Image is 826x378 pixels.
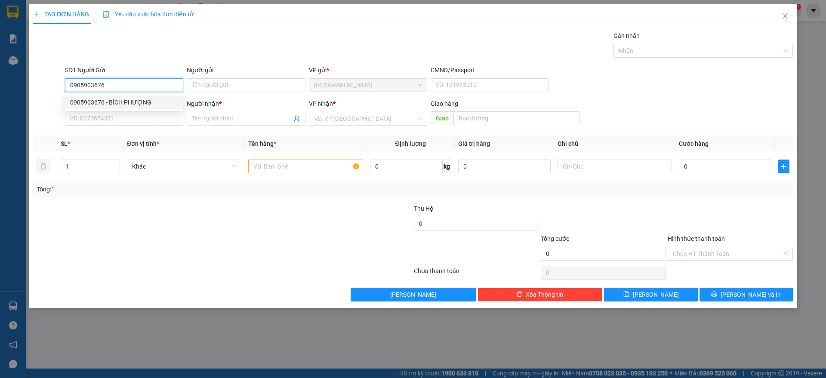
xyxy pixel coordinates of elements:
input: Dọc đường [453,111,579,125]
span: Cước hàng [679,140,709,147]
div: Tổng: 1 [37,184,319,194]
button: save[PERSON_NAME] [604,288,697,301]
button: Close [773,4,797,28]
input: Ghi Chú [558,160,672,173]
th: Ghi chú [554,135,675,152]
span: Khác [132,160,236,173]
button: [PERSON_NAME] [351,288,476,301]
span: [PERSON_NAME] [390,290,436,299]
li: (c) 2017 [72,41,118,52]
b: [DOMAIN_NAME] [72,33,118,40]
button: plus [778,160,789,173]
div: 0905903676 - BÍCH PHƯỢNG [70,98,178,107]
label: Gán nhãn [613,32,640,39]
span: close [782,12,789,19]
label: Hình thức thanh toán [668,235,725,242]
span: kg [443,160,451,173]
div: CMND/Passport [431,65,549,75]
span: Yêu cầu xuất hóa đơn điện tử [103,11,194,18]
img: icon [103,11,110,18]
span: Định lượng [395,140,426,147]
div: VP gửi [309,65,427,75]
span: save [623,291,629,298]
span: Tên hàng [248,140,276,147]
div: Người gửi [187,65,305,75]
span: user-add [293,115,300,122]
span: [PERSON_NAME] và In [721,290,781,299]
input: 0 [458,160,551,173]
button: delete [37,160,50,173]
span: VP Nhận [309,100,333,107]
button: deleteXóa Thông tin [478,288,603,301]
span: Nha Trang [314,79,422,92]
span: Thu Hộ [414,205,434,212]
button: printer[PERSON_NAME] và In [700,288,793,301]
div: Người nhận [187,99,305,108]
div: 0905903676 - BÍCH PHƯỢNG [65,95,183,109]
span: TẠO ĐƠN HÀNG [33,11,89,18]
span: plus [33,11,39,17]
b: [PERSON_NAME] [11,55,49,96]
span: delete [516,291,522,298]
span: [PERSON_NAME] [633,290,679,299]
input: VD: Bàn, Ghế [248,160,363,173]
div: SĐT Người Gửi [65,65,183,75]
span: SL [61,140,68,147]
span: Giao hàng [431,100,458,107]
span: Giá trị hàng [458,140,490,147]
div: Chưa thanh toán [413,266,540,281]
span: printer [711,291,717,298]
img: logo.jpg [93,11,114,31]
span: Giao [431,111,453,125]
span: Đơn vị tính [127,140,159,147]
span: Tổng cước [541,235,569,242]
img: logo.jpg [11,11,54,54]
b: BIÊN NHẬN GỬI HÀNG [55,12,83,68]
span: plus [779,163,789,170]
span: Xóa Thông tin [526,290,563,299]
